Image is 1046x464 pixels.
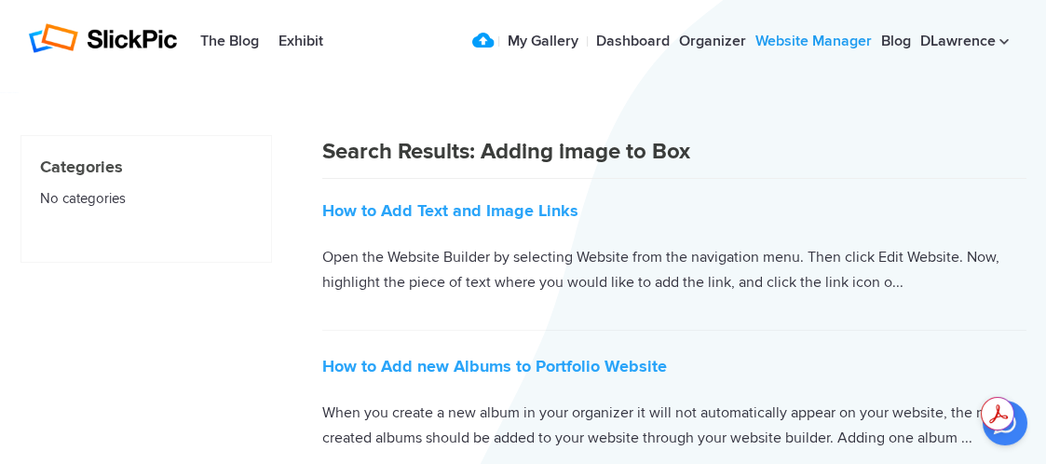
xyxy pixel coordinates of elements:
p: Open the Website Builder by selecting Website from the navigation menu. Then click Edit Website. ... [322,245,1026,294]
h1: Search Results: Adding image to Box [322,135,1026,179]
li: No categories [40,180,252,215]
h4: Categories [40,155,252,180]
a: How to Add new Albums to Portfolio Website [322,356,667,376]
p: When you create a new album in your organizer it will not automatically appear on your website, t... [322,401,1026,450]
a: How to Add Text and Image Links [322,200,578,221]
